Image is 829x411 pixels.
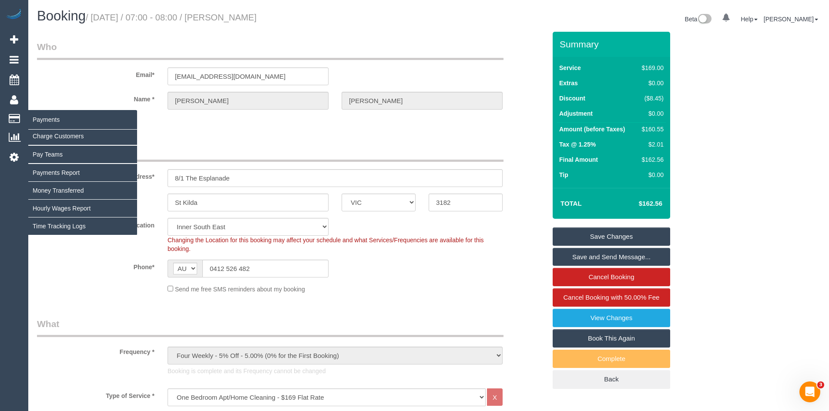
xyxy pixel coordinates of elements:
input: Phone* [202,260,329,277]
a: Time Tracking Logs [28,217,137,235]
div: $162.56 [638,155,664,164]
a: Book This Again [553,329,670,348]
div: $0.00 [638,109,664,118]
img: New interface [697,14,712,25]
span: Changing the Location for this booking may affect your schedule and what Services/Frequencies are... [168,237,484,252]
input: Email* [168,67,329,85]
a: Back [553,370,670,388]
span: Payments [28,110,137,130]
div: $0.00 [638,170,664,179]
label: Phone* [30,260,161,271]
a: View Changes [553,309,670,327]
label: Frequency * [30,344,161,356]
a: Beta [685,16,712,23]
a: Save and Send Message... [553,248,670,266]
strong: Total [560,200,582,207]
a: Pay Teams [28,146,137,163]
a: Save Changes [553,227,670,246]
div: $2.01 [638,140,664,149]
input: Suburb* [168,194,329,211]
label: Amount (before Taxes) [559,125,625,134]
span: Booking [37,8,86,23]
iframe: Intercom live chat [799,381,820,402]
span: Send me free SMS reminders about my booking [175,286,305,293]
label: Name * [30,92,161,104]
a: Payments Report [28,164,137,181]
label: Service [559,63,581,72]
a: Cancel Booking [553,268,670,286]
a: Money Transferred [28,182,137,199]
h3: Summary [560,39,666,49]
legend: What [37,317,503,337]
label: Final Amount [559,155,598,164]
div: $160.55 [638,125,664,134]
label: Extras [559,79,578,87]
span: 3 [817,381,824,388]
label: Email* [30,67,161,79]
input: Post Code* [429,194,503,211]
input: Last Name* [342,92,503,110]
p: Booking is complete and its Frequency cannot be changed [168,367,503,375]
ul: Payments [28,127,137,235]
legend: Where [37,142,503,162]
input: First Name* [168,92,329,110]
img: Automaid Logo [5,9,23,21]
label: Type of Service * [30,388,161,400]
label: Tip [559,170,568,179]
a: Cancel Booking with 50.00% Fee [553,288,670,307]
div: $0.00 [638,79,664,87]
span: Cancel Booking with 50.00% Fee [564,294,660,301]
a: Help [741,16,758,23]
a: Charge Customers [28,127,137,145]
a: Hourly Wages Report [28,200,137,217]
div: ($8.45) [638,94,664,103]
a: [PERSON_NAME] [764,16,818,23]
small: / [DATE] / 07:00 - 08:00 / [PERSON_NAME] [86,13,257,22]
label: Adjustment [559,109,593,118]
label: Tax @ 1.25% [559,140,596,149]
div: $169.00 [638,63,664,72]
label: Discount [559,94,585,103]
legend: Who [37,40,503,60]
h4: $162.56 [613,200,662,207]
